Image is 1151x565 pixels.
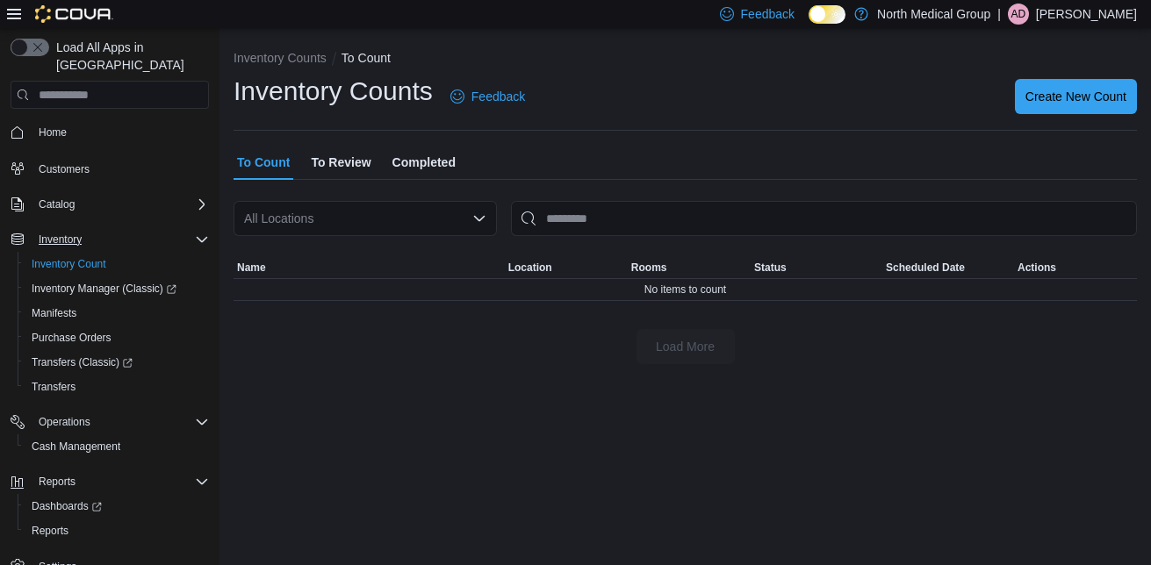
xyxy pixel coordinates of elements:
[882,257,1014,278] button: Scheduled Date
[32,331,112,345] span: Purchase Orders
[25,496,109,517] a: Dashboards
[886,261,965,275] span: Scheduled Date
[32,499,102,513] span: Dashboards
[25,376,83,397] a: Transfers
[18,375,216,399] button: Transfers
[234,257,505,278] button: Name
[234,49,1137,70] nav: An example of EuiBreadcrumbs
[4,227,216,252] button: Inventory
[644,282,726,297] span: No items to count
[511,201,1137,236] input: This is a search bar. After typing your query, hit enter to filter the results lower in the page.
[809,24,809,25] span: Dark Mode
[39,125,67,139] span: Home
[877,4,990,25] p: North Medical Group
[25,327,119,348] a: Purchase Orders
[25,278,183,299] a: Inventory Manager (Classic)
[32,157,209,179] span: Customers
[18,519,216,543] button: Reports
[18,276,216,301] a: Inventory Manager (Classic)
[342,51,391,65] button: To Count
[237,261,266,275] span: Name
[4,119,216,145] button: Home
[32,411,97,433] button: Operations
[25,520,76,541] a: Reports
[25,254,113,275] a: Inventory Count
[1018,261,1056,275] span: Actions
[32,471,83,492] button: Reports
[4,192,216,217] button: Catalog
[4,410,216,434] button: Operations
[32,122,74,143] a: Home
[39,197,75,211] span: Catalog
[32,524,68,538] span: Reports
[25,352,209,373] span: Transfers (Classic)
[1008,4,1029,25] div: Autumn Drinnin
[25,327,209,348] span: Purchase Orders
[234,51,327,65] button: Inventory Counts
[25,278,209,299] span: Inventory Manager (Classic)
[32,471,209,492] span: Reports
[472,211,486,225] button: Open list of options
[18,325,216,350] button: Purchase Orders
[32,380,76,394] span: Transfers
[39,162,90,176] span: Customers
[25,436,127,457] a: Cash Management
[25,436,209,457] span: Cash Management
[754,261,787,275] span: Status
[508,261,552,275] span: Location
[443,79,532,114] a: Feedback
[505,257,628,278] button: Location
[32,306,76,320] span: Manifests
[32,159,97,180] a: Customers
[25,303,83,324] a: Manifests
[628,257,751,278] button: Rooms
[656,338,715,355] span: Load More
[1025,88,1126,105] span: Create New Count
[18,301,216,325] button: Manifests
[32,257,106,271] span: Inventory Count
[997,4,1001,25] p: |
[18,494,216,519] a: Dashboards
[1015,79,1137,114] button: Create New Count
[25,496,209,517] span: Dashboards
[4,469,216,494] button: Reports
[25,352,140,373] a: Transfers (Classic)
[25,520,209,541] span: Reports
[392,145,456,180] span: Completed
[4,155,216,181] button: Customers
[32,121,209,143] span: Home
[237,145,290,180] span: To Count
[32,355,133,369] span: Transfers (Classic)
[32,229,89,250] button: Inventory
[35,5,113,23] img: Cova
[39,475,76,489] span: Reports
[18,252,216,276] button: Inventory Count
[25,376,209,397] span: Transfers
[751,257,882,278] button: Status
[809,5,845,24] input: Dark Mode
[25,303,209,324] span: Manifests
[631,261,667,275] span: Rooms
[39,415,90,429] span: Operations
[32,229,209,250] span: Inventory
[32,440,120,454] span: Cash Management
[741,5,795,23] span: Feedback
[18,350,216,375] a: Transfers (Classic)
[18,434,216,459] button: Cash Management
[311,145,370,180] span: To Review
[471,88,525,105] span: Feedback
[1011,4,1026,25] span: AD
[49,39,209,74] span: Load All Apps in [GEOGRAPHIC_DATA]
[25,254,209,275] span: Inventory Count
[637,329,735,364] button: Load More
[32,194,82,215] button: Catalog
[234,74,433,109] h1: Inventory Counts
[32,194,209,215] span: Catalog
[32,411,209,433] span: Operations
[39,232,82,247] span: Inventory
[32,282,176,296] span: Inventory Manager (Classic)
[1036,4,1137,25] p: [PERSON_NAME]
